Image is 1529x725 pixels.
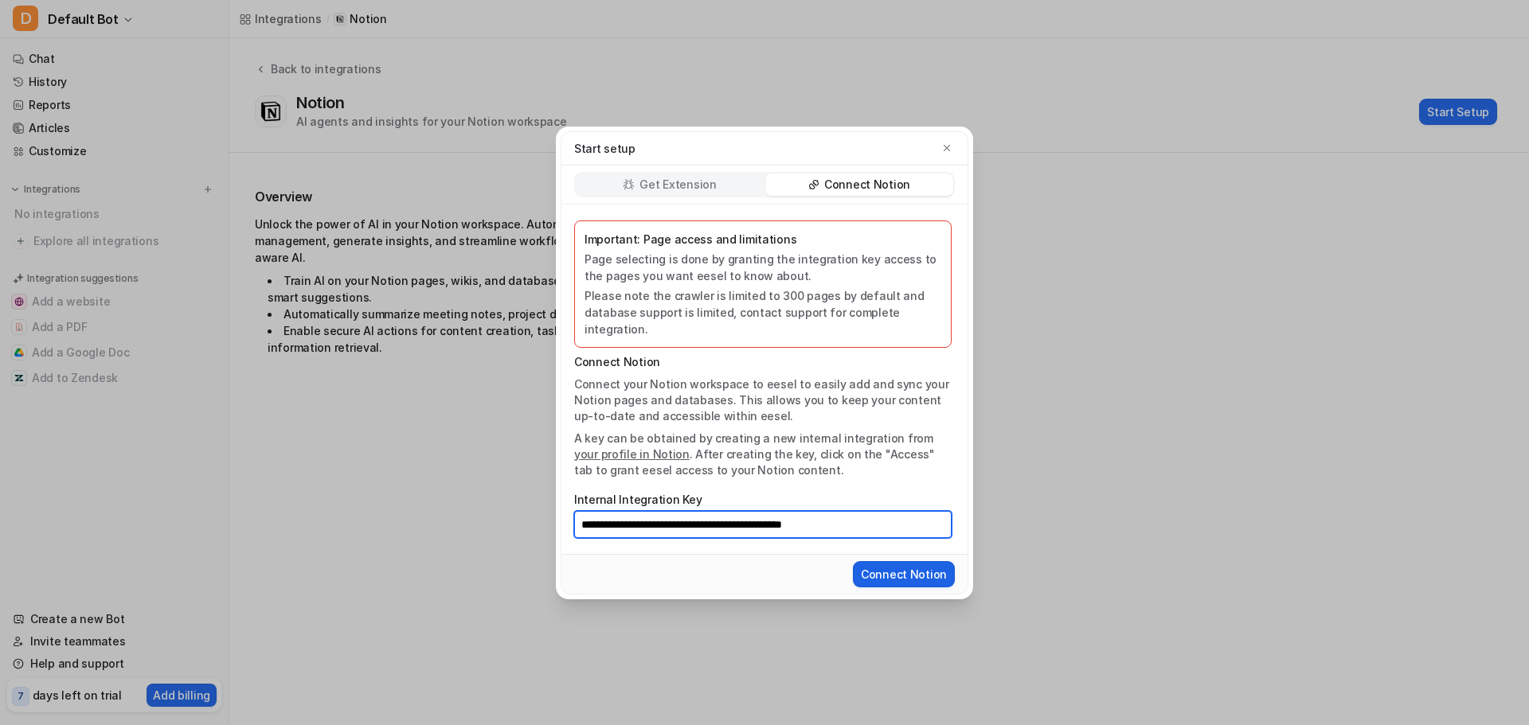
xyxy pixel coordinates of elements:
p: Connect Notion [574,354,952,370]
p: Connect Notion [824,177,910,193]
p: Connect your Notion workspace to eesel to easily add and sync your Notion pages and databases. Th... [574,376,952,424]
p: Important: Page access and limitations [585,231,941,248]
button: Connect Notion [853,561,955,587]
p: Please note the crawler is limited to 300 pages by default and database support is limited, conta... [585,287,941,337]
label: Internal Integration Key [574,491,952,508]
p: Get Extension [639,177,716,193]
p: Page selecting is done by granting the integration key access to the pages you want eesel to know... [585,251,941,284]
a: your profile in Notion [574,447,690,461]
p: Start setup [574,140,635,157]
p: A key can be obtained by creating a new internal integration from . After creating the key, click... [574,431,952,478]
